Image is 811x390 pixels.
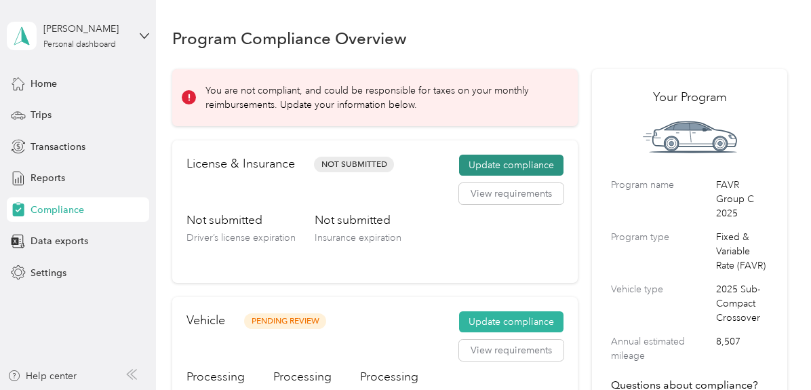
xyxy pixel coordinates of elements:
span: 2025 Sub-Compact Crossover [716,282,768,325]
button: View requirements [459,183,563,205]
h3: Processing [186,368,245,385]
span: Home [31,77,57,91]
button: View requirements [459,340,563,362]
label: Program type [611,230,711,273]
iframe: Everlance-gr Chat Button Frame [735,314,811,390]
span: Compliance [31,203,84,217]
span: Data exports [31,234,88,248]
div: [PERSON_NAME] [43,22,128,36]
span: Settings [31,266,66,280]
button: Update compliance [459,155,563,176]
span: 8,507 [716,334,768,363]
span: FAVR Group C 2025 [716,178,768,220]
label: Program name [611,178,711,220]
h3: Not submitted [315,212,401,229]
label: Vehicle type [611,282,711,325]
p: You are not compliant, and could be responsible for taxes on your monthly reimbursements. Update ... [205,83,559,112]
button: Update compliance [459,311,563,333]
h3: Processing [273,368,332,385]
span: Trips [31,108,52,122]
span: Transactions [31,140,85,154]
h2: License & Insurance [186,155,295,173]
h2: Your Program [611,88,768,106]
label: Annual estimated mileage [611,334,711,363]
span: Driver’s license expiration [186,232,296,243]
h3: Not submitted [186,212,296,229]
h1: Program Compliance Overview [172,31,407,45]
button: Help center [7,369,77,383]
h2: Vehicle [186,311,225,330]
span: Not Submitted [314,157,394,172]
h3: Processing [360,368,421,385]
span: Reports [31,171,65,185]
div: Personal dashboard [43,41,116,49]
span: Insurance expiration [315,232,401,243]
span: Pending Review [244,313,326,329]
span: Fixed & Variable Rate (FAVR) [716,230,768,273]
